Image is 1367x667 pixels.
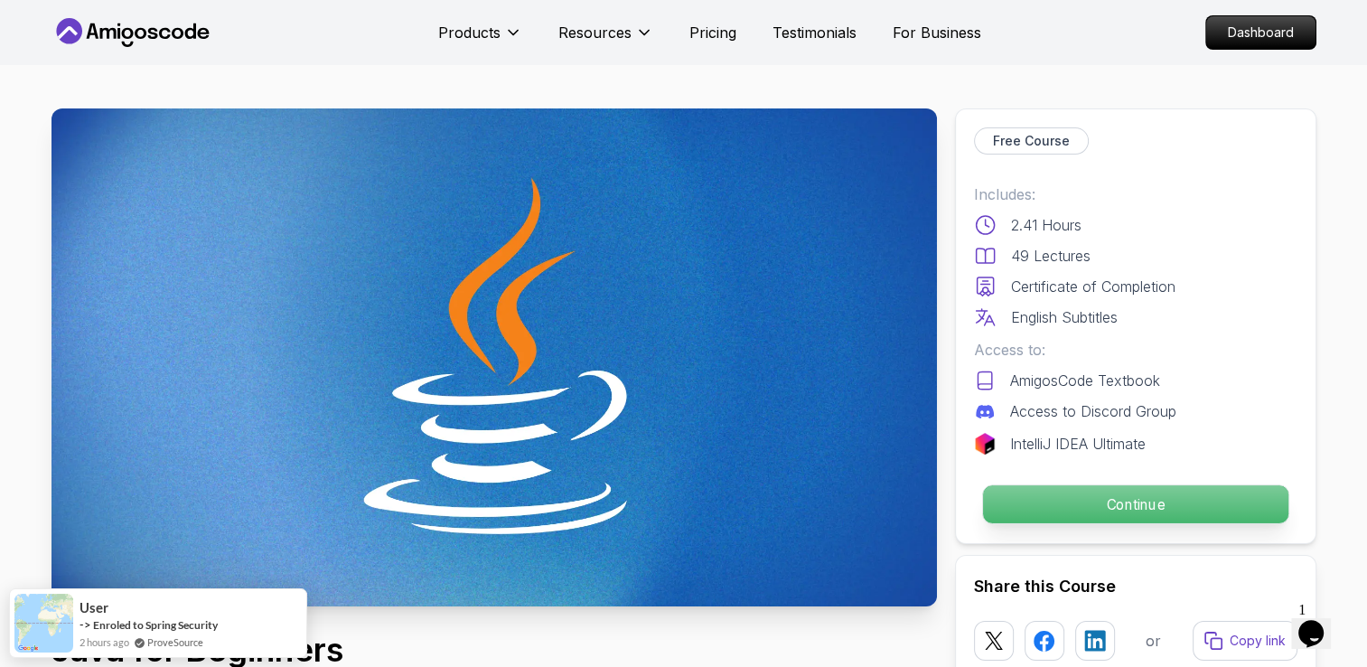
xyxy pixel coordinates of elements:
p: IntelliJ IDEA Ultimate [1010,433,1146,455]
a: For Business [893,22,981,43]
p: AmigosCode Textbook [1010,370,1160,391]
a: Testimonials [772,22,857,43]
a: Enroled to Spring Security [93,618,218,632]
h2: Share this Course [974,574,1297,599]
button: Products [438,22,522,58]
span: User [80,600,108,615]
img: jetbrains logo [974,433,996,455]
p: Includes: [974,183,1297,205]
p: Free Course [993,132,1070,150]
p: Access to: [974,339,1297,361]
a: ProveSource [147,634,203,650]
button: Resources [558,22,653,58]
p: 49 Lectures [1011,245,1091,267]
button: Continue [981,484,1288,524]
p: Resources [558,22,632,43]
p: Access to Discord Group [1010,400,1176,422]
p: Continue [982,485,1287,523]
iframe: chat widget [1291,595,1349,649]
span: -> [80,617,91,632]
p: Copy link [1230,632,1286,650]
p: Products [438,22,501,43]
a: Dashboard [1205,15,1316,50]
p: Dashboard [1206,16,1316,49]
a: Pricing [689,22,736,43]
p: English Subtitles [1011,306,1118,328]
p: or [1146,630,1161,652]
p: 2.41 Hours [1011,214,1081,236]
img: provesource social proof notification image [14,594,73,653]
button: Copy link [1193,621,1297,661]
span: 2 hours ago [80,634,129,650]
p: Certificate of Completion [1011,276,1175,297]
img: java-for-beginners_thumbnail [51,108,937,606]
